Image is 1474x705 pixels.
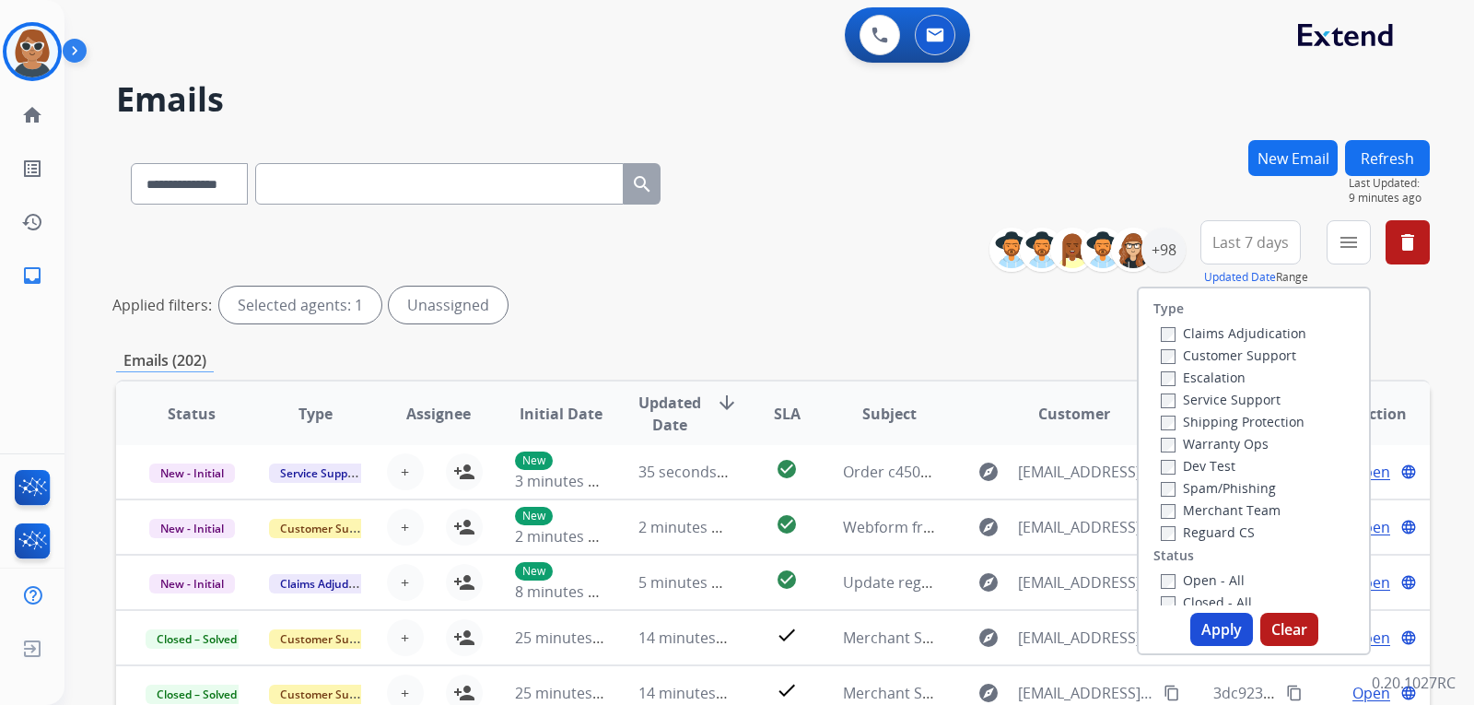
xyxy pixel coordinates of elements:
mat-icon: content_copy [1164,685,1180,701]
div: Unassigned [389,287,508,323]
input: Spam/Phishing [1161,482,1176,497]
p: Emails (202) [116,349,214,372]
mat-icon: check [776,679,798,701]
button: Last 7 days [1200,220,1301,264]
mat-icon: check_circle [776,569,798,591]
span: [EMAIL_ADDRESS][DOMAIN_NAME] [1018,516,1152,538]
span: 25 minutes ago [515,683,622,703]
span: New - Initial [149,574,235,593]
label: Dev Test [1161,457,1235,475]
span: Initial Date [520,403,602,425]
span: [EMAIL_ADDRESS][DOMAIN_NAME] [1018,682,1152,704]
mat-icon: search [631,173,653,195]
input: Escalation [1161,371,1176,386]
span: Updated Date [638,392,701,436]
span: Merchant Support #659912: How would you rate the support you received? [843,683,1365,703]
span: Open [1352,682,1390,704]
span: 2 minutes ago [515,526,614,546]
span: Last 7 days [1212,239,1289,246]
mat-icon: inbox [21,264,43,287]
span: 3 minutes ago [515,471,614,491]
input: Closed - All [1161,596,1176,611]
label: Claims Adjudication [1161,324,1306,342]
mat-icon: explore [977,627,1000,649]
span: Last Updated: [1349,176,1430,191]
span: 9 minutes ago [1349,191,1430,206]
span: Range [1204,269,1308,285]
img: avatar [6,26,58,77]
span: Order c4506ad9-68d4-4045-9a19-caddfc7e983c [843,462,1168,482]
span: + [401,571,409,593]
span: Customer Support [269,519,389,538]
label: Merchant Team [1161,501,1281,519]
span: + [401,682,409,704]
button: + [387,453,424,490]
button: + [387,564,424,601]
mat-icon: explore [977,571,1000,593]
label: Spam/Phishing [1161,479,1276,497]
span: Service Support [269,464,374,483]
p: Applied filters: [112,294,212,316]
label: Warranty Ops [1161,435,1269,452]
span: Type [298,403,333,425]
label: Reguard CS [1161,523,1255,541]
mat-icon: check_circle [776,513,798,535]
label: Customer Support [1161,347,1296,364]
button: Apply [1190,613,1253,646]
p: New [515,452,553,470]
input: Reguard CS [1161,526,1176,541]
span: 25 minutes ago [515,628,622,648]
button: + [387,509,424,546]
input: Dev Test [1161,460,1176,475]
div: +98 [1141,228,1186,272]
mat-icon: language [1400,464,1417,480]
mat-icon: language [1400,519,1417,535]
input: Service Support [1161,394,1176,408]
span: [EMAIL_ADDRESS][DOMAIN_NAME] [1018,571,1152,593]
p: 0.20.1027RC [1372,672,1456,694]
label: Escalation [1161,369,1246,386]
span: Assignee [406,403,471,425]
input: Shipping Protection [1161,416,1176,430]
span: 14 minutes ago [638,628,745,648]
mat-icon: delete [1397,231,1419,253]
mat-icon: explore [977,461,1000,483]
span: + [401,516,409,538]
span: 14 minutes ago [638,683,745,703]
mat-icon: person_add [453,571,475,593]
mat-icon: explore [977,682,1000,704]
span: Open [1352,461,1390,483]
span: 5 minutes ago [638,572,737,593]
span: Subject [862,403,917,425]
mat-icon: home [21,104,43,126]
button: New Email [1248,140,1338,176]
span: Customer Support [269,629,389,649]
span: 8 minutes ago [515,582,614,602]
div: Selected agents: 1 [219,287,381,323]
h2: Emails [116,81,1430,118]
span: Open [1352,627,1390,649]
span: New - Initial [149,464,235,483]
mat-icon: person_add [453,627,475,649]
mat-icon: person_add [453,461,475,483]
span: 2 minutes ago [638,517,737,537]
button: Updated Date [1204,270,1276,285]
button: + [387,619,424,656]
input: Claims Adjudication [1161,327,1176,342]
label: Type [1153,300,1184,318]
mat-icon: history [21,211,43,233]
input: Merchant Team [1161,504,1176,519]
span: Webform from [EMAIL_ADDRESS][DOMAIN_NAME] on [DATE] [843,517,1260,537]
mat-icon: check [776,624,798,646]
mat-icon: language [1400,574,1417,591]
span: Claims Adjudication [269,574,395,593]
mat-icon: person_add [453,682,475,704]
label: Status [1153,546,1194,565]
span: Merchant Support #659908: How would you rate the support you received? [843,628,1365,648]
span: SLA [774,403,801,425]
label: Closed - All [1161,593,1252,611]
span: Customer [1038,403,1110,425]
button: Refresh [1345,140,1430,176]
button: Clear [1260,613,1318,646]
input: Open - All [1161,574,1176,589]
